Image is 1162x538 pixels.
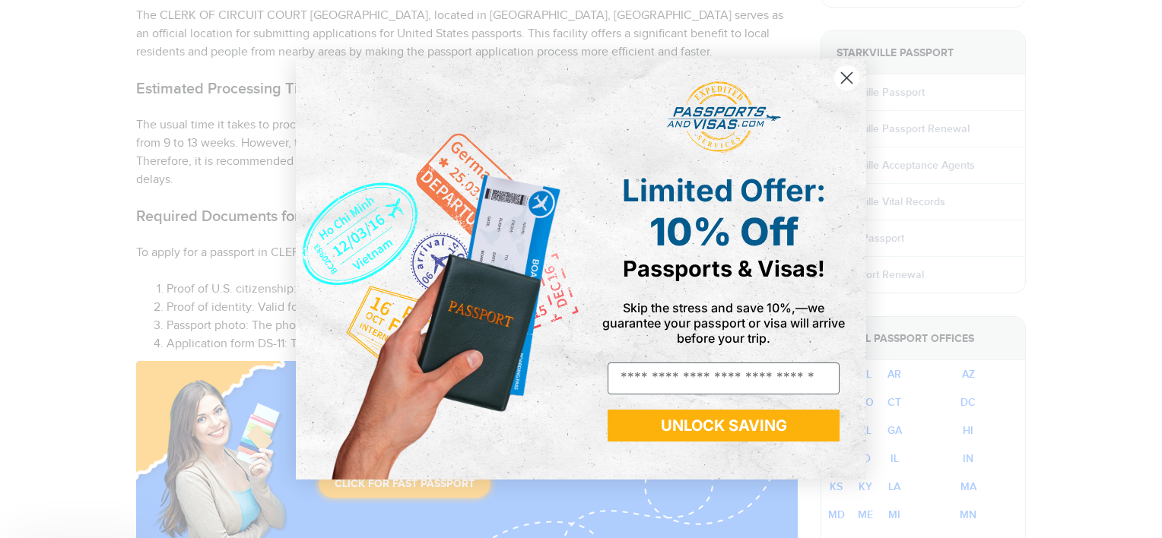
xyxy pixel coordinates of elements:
button: UNLOCK SAVING [608,410,840,441]
span: Skip the stress and save 10%,—we guarantee your passport or visa will arrive before your trip. [602,300,845,346]
span: Limited Offer: [622,172,826,209]
button: Close dialog [833,65,860,91]
span: Passports & Visas! [623,255,825,282]
img: de9cda0d-0715-46ca-9a25-073762a91ba7.png [296,59,581,479]
span: 10% Off [649,209,798,255]
img: passports and visas [667,81,781,153]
